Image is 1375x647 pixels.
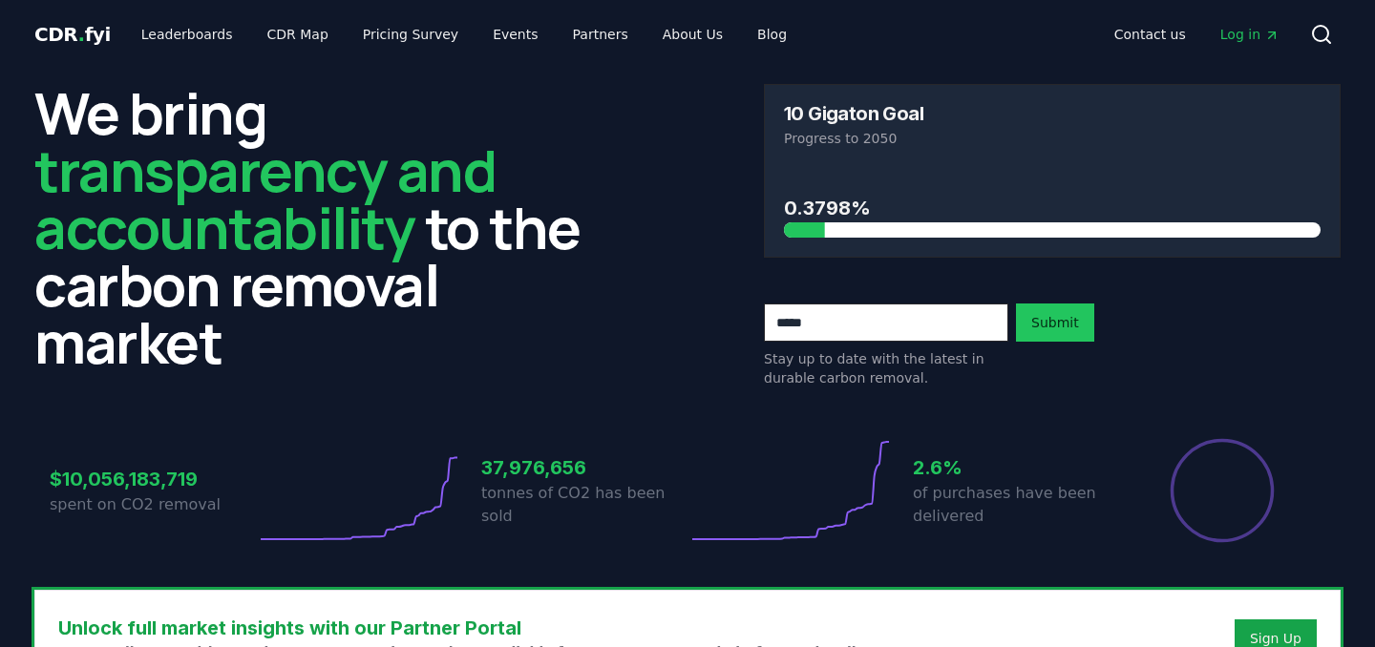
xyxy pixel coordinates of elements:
[126,17,248,52] a: Leaderboards
[742,17,802,52] a: Blog
[1169,437,1276,544] div: Percentage of sales delivered
[50,493,256,516] p: spent on CO2 removal
[784,129,1321,148] p: Progress to 2050
[481,482,687,528] p: tonnes of CO2 has been sold
[784,194,1321,222] h3: 0.3798%
[558,17,644,52] a: Partners
[34,23,111,46] span: CDR fyi
[1099,17,1295,52] nav: Main
[477,17,553,52] a: Events
[481,453,687,482] h3: 37,976,656
[34,131,496,266] span: transparency and accountability
[913,482,1119,528] p: of purchases have been delivered
[78,23,85,46] span: .
[348,17,474,52] a: Pricing Survey
[1205,17,1295,52] a: Log in
[126,17,802,52] nav: Main
[764,349,1008,387] p: Stay up to date with the latest in durable carbon removal.
[913,453,1119,482] h3: 2.6%
[1220,25,1280,44] span: Log in
[50,465,256,493] h3: $10,056,183,719
[647,17,738,52] a: About Us
[58,614,890,642] h3: Unlock full market insights with our Partner Portal
[784,104,923,123] h3: 10 Gigaton Goal
[34,21,111,48] a: CDR.fyi
[252,17,344,52] a: CDR Map
[1099,17,1201,52] a: Contact us
[1016,303,1094,342] button: Submit
[34,84,611,370] h2: We bring to the carbon removal market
